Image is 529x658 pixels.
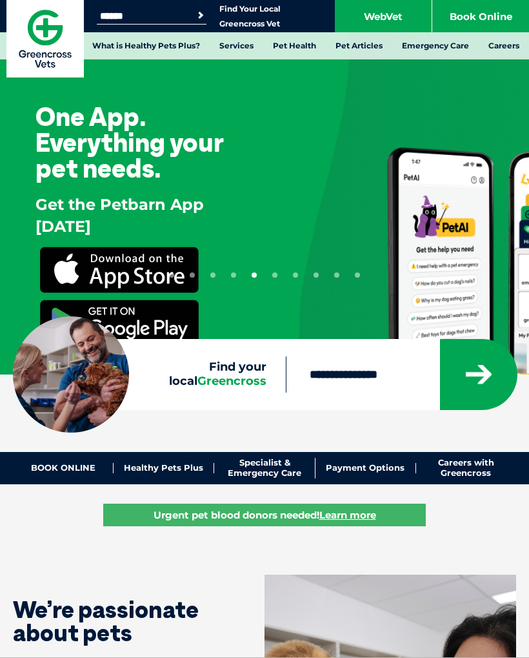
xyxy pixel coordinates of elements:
a: Healthy Pets Plus [114,463,214,473]
img: petbarn Google play store app download [40,300,199,346]
a: Pet Health [263,32,326,59]
a: Payment Options [315,463,416,473]
a: Find Your Local Greencross Vet [219,4,281,29]
img: Petbarn App Apple store download [40,247,199,293]
a: What is Healthy Pets Plus? [83,32,210,59]
button: Search [194,9,207,22]
u: Learn more [319,509,376,521]
label: Find your local [13,360,286,388]
button: 9 of 10 [334,272,339,278]
span: Greencross [197,374,266,388]
p: Get the Petbarn App [DATE] [35,194,257,237]
button: 5 of 10 [252,272,257,278]
a: Specialist & Emergency Care [214,458,315,478]
a: Urgent pet blood donors needed!Learn more [103,504,426,526]
button: 8 of 10 [314,272,319,278]
a: Emergency Care [392,32,479,59]
button: 4 of 10 [231,272,236,278]
button: 3 of 10 [210,272,215,278]
a: Careers with Greencross [416,458,516,478]
button: 7 of 10 [293,272,298,278]
button: 2 of 10 [190,272,195,278]
button: 10 of 10 [355,272,360,278]
a: BOOK ONLINE [13,463,114,473]
a: Pet Articles [326,32,392,59]
h3: One App. Everything your pet needs. [35,103,257,181]
button: 1 of 10 [169,272,174,278]
a: Services [210,32,263,59]
h1: We’re passionate about pets [13,598,226,644]
a: Careers [479,32,529,59]
button: 6 of 10 [272,272,277,278]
